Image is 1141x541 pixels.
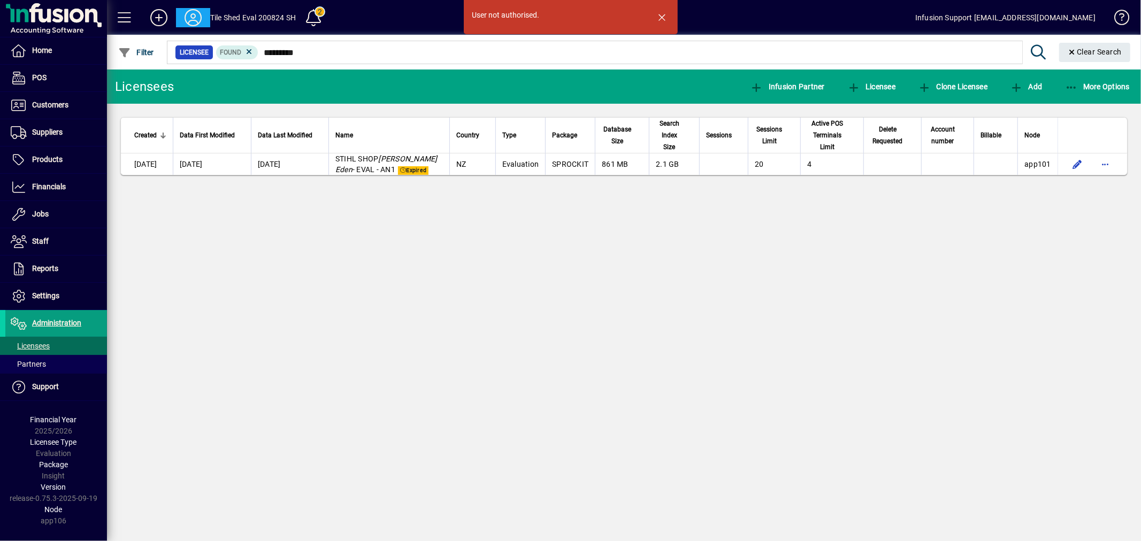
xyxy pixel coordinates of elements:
button: Add [142,8,176,27]
span: Reports [32,264,58,273]
span: Active POS Terminals Limit [807,118,847,153]
span: Clone Licensee [918,82,987,91]
span: Delete Requested [870,123,905,147]
button: More options [1097,156,1114,173]
span: Partners [11,360,46,368]
td: SPROCKIT [545,153,595,175]
span: Financials [32,182,66,191]
button: Clear [1059,43,1131,62]
span: Add [1010,82,1042,91]
span: Home [32,46,52,55]
div: Infusion Support [EMAIL_ADDRESS][DOMAIN_NAME] [915,9,1096,26]
span: Filter [118,48,154,57]
span: Suppliers [32,128,63,136]
a: Home [5,37,107,64]
div: Licensees [115,78,174,95]
span: Support [32,382,59,391]
span: Database Size [602,123,633,147]
span: Type [502,129,516,141]
button: Clone Licensee [915,77,990,96]
span: Billable [981,129,1001,141]
button: Profile [176,8,210,27]
a: Suppliers [5,119,107,146]
span: Products [32,155,63,164]
span: More Options [1065,82,1130,91]
a: Knowledge Base [1106,2,1128,37]
td: Evaluation [495,153,546,175]
span: app101.prod.infusionbusinesssoftware.com [1024,160,1051,168]
span: Sessions Limit [755,123,784,147]
a: POS [5,65,107,91]
span: Search Index Size [656,118,683,153]
td: [DATE] [173,153,251,175]
span: Account number [928,123,958,147]
a: Jobs [5,201,107,228]
span: Sessions [706,129,732,141]
td: 2.1 GB [649,153,699,175]
button: More Options [1062,77,1133,96]
span: Infusion Partner [750,82,825,91]
button: Filter [116,43,157,62]
span: Licensee Type [30,438,77,446]
a: Staff [5,228,107,255]
span: Financial Year [30,415,77,424]
span: Licensee [847,82,896,91]
span: Clear Search [1068,48,1122,56]
td: 4 [800,153,863,175]
span: Created [134,129,157,141]
a: Partners [5,355,107,373]
a: Reports [5,256,107,282]
span: Node [45,505,63,514]
span: Node [1024,129,1040,141]
button: Add [1007,77,1045,96]
span: Customers [32,101,68,109]
span: POS [32,73,47,82]
a: Products [5,146,107,173]
td: 861 MB [595,153,649,175]
span: Jobs [32,210,49,218]
button: Licensee [845,77,899,96]
span: Staff [32,237,49,245]
td: [DATE] [121,153,173,175]
span: Administration [32,319,81,327]
span: Licensees [11,342,50,350]
a: Financials [5,174,107,200]
a: Support [5,374,107,400]
div: Tile Shed Eval 200824 SH [210,9,296,26]
span: Settings [32,291,59,300]
span: Package [552,129,577,141]
span: Version [41,483,66,491]
a: Licensees [5,337,107,355]
button: Edit [1069,156,1086,173]
span: Package [39,460,68,469]
button: Infusion Partner [747,77,828,96]
a: Settings [5,283,107,310]
a: Customers [5,92,107,119]
td: 20 [748,153,800,175]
